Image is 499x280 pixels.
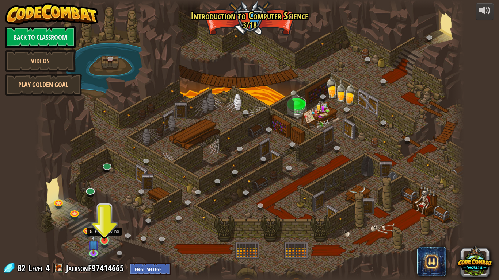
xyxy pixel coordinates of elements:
a: Play Golden Goal [5,74,82,96]
img: level-banner-unstarted.png [99,216,110,241]
a: Back to Classroom [5,26,76,48]
img: CodeCombat - Learn how to code by playing a game [5,3,99,25]
span: 82 [18,262,28,274]
img: level-banner-unstarted-subscriber.png [88,235,99,254]
span: 4 [46,262,50,274]
span: Level [28,262,43,274]
a: Videos [5,50,76,72]
button: Adjust volume [476,3,494,20]
a: JacksonF97414665 [66,262,126,274]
